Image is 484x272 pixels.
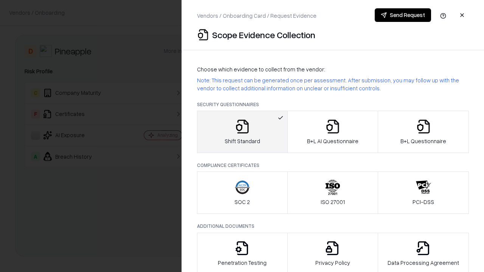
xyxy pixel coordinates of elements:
button: PCI-DSS [378,172,469,214]
p: Scope Evidence Collection [212,29,315,41]
p: PCI-DSS [413,198,434,206]
p: Privacy Policy [315,259,350,267]
button: Shift Standard [197,111,288,153]
p: B+L Questionnaire [400,137,446,145]
p: SOC 2 [234,198,250,206]
p: Vendors / Onboarding Card / Request Evidence [197,12,316,20]
button: Send Request [375,8,431,22]
p: Penetration Testing [218,259,267,267]
button: SOC 2 [197,172,288,214]
button: B+L Questionnaire [378,111,469,153]
p: Choose which evidence to collect from the vendor: [197,65,469,73]
p: B+L AI Questionnaire [307,137,358,145]
p: Note: This request can be generated once per assessment. After submission, you may follow up with... [197,76,469,92]
p: Security Questionnaires [197,101,469,108]
p: Compliance Certificates [197,162,469,168]
button: B+L AI Questionnaire [287,111,379,153]
p: Shift Standard [225,137,260,145]
p: Additional Documents [197,223,469,229]
p: ISO 27001 [321,198,345,206]
button: ISO 27001 [287,172,379,214]
p: Data Processing Agreement [388,259,459,267]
